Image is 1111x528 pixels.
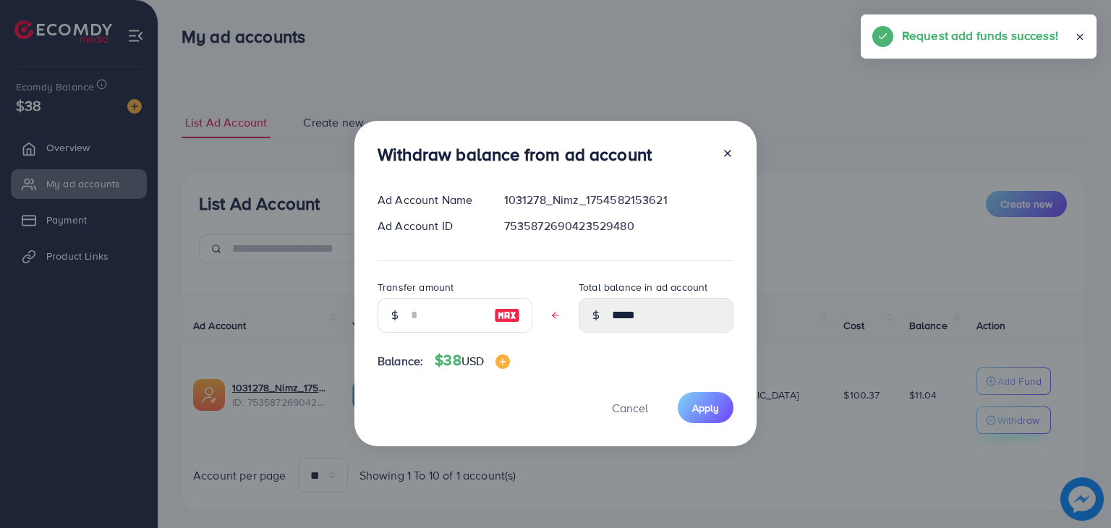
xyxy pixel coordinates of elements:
[378,353,423,370] span: Balance:
[902,26,1058,45] h5: Request add funds success!
[366,218,493,234] div: Ad Account ID
[612,400,648,416] span: Cancel
[435,352,510,370] h4: $38
[692,401,719,415] span: Apply
[579,280,707,294] label: Total balance in ad account
[493,218,745,234] div: 7535872690423529480
[378,280,454,294] label: Transfer amount
[594,392,666,423] button: Cancel
[495,354,510,369] img: image
[494,307,520,324] img: image
[366,192,493,208] div: Ad Account Name
[493,192,745,208] div: 1031278_Nimz_1754582153621
[678,392,733,423] button: Apply
[378,144,652,165] h3: Withdraw balance from ad account
[461,353,484,369] span: USD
